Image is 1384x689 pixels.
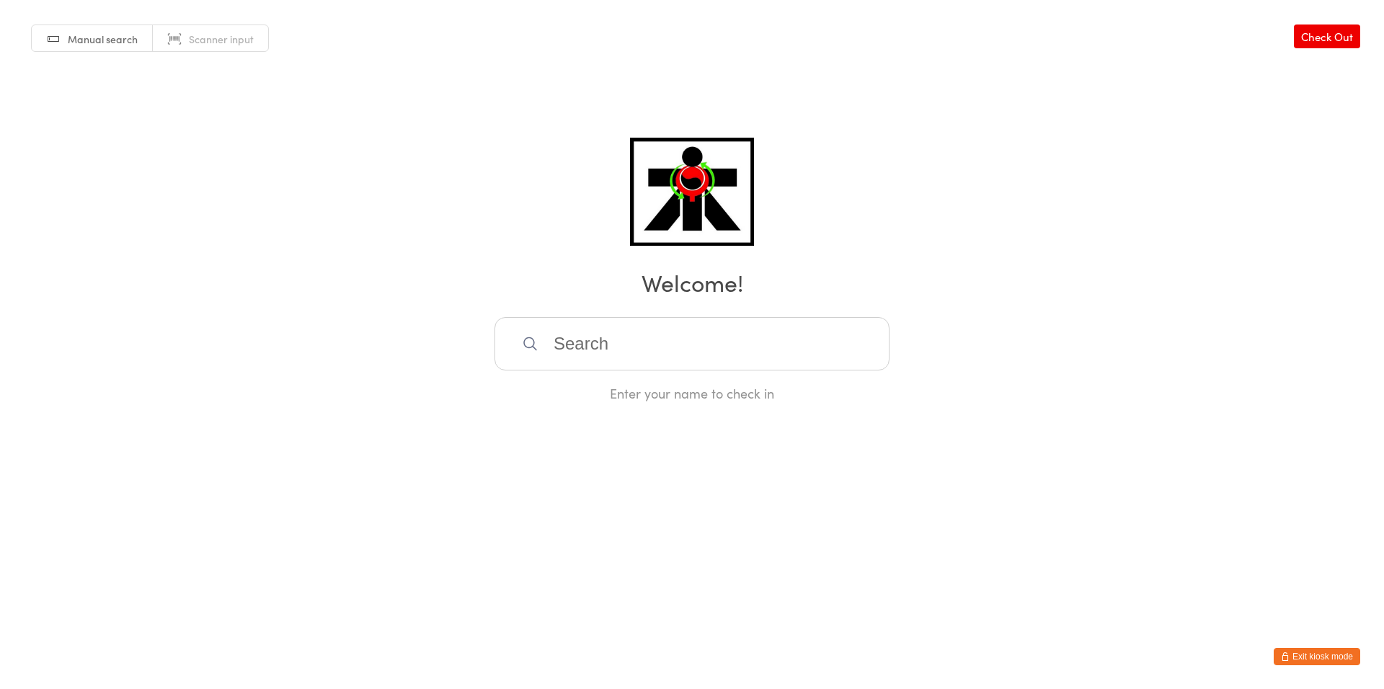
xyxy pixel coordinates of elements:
[494,384,890,402] div: Enter your name to check in
[630,138,753,246] img: ATI Martial Arts - Claremont
[1294,25,1360,48] a: Check Out
[189,32,254,46] span: Scanner input
[494,317,890,370] input: Search
[14,266,1370,298] h2: Welcome!
[68,32,138,46] span: Manual search
[1274,648,1360,665] button: Exit kiosk mode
